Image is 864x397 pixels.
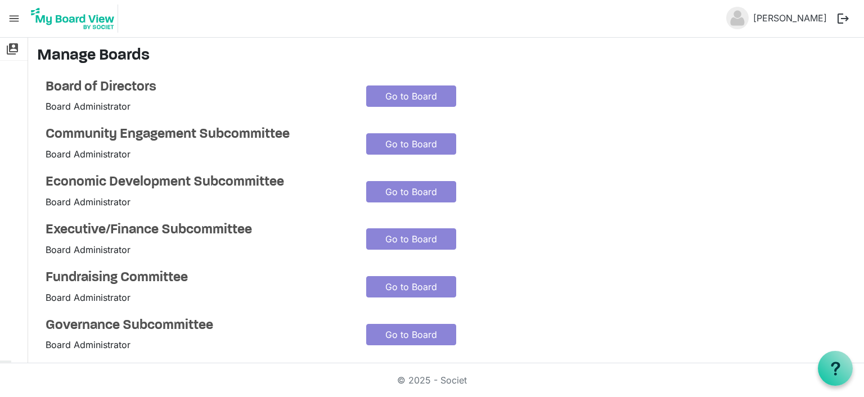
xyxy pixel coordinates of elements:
a: Go to Board [366,276,456,297]
a: Executive/Finance Subcommittee [46,222,349,238]
span: Board Administrator [46,339,130,350]
a: Go to Board [366,181,456,202]
a: © 2025 - Societ [397,375,467,386]
img: My Board View Logo [28,4,118,33]
span: menu [3,8,25,29]
button: logout [831,7,855,30]
a: Go to Board [366,324,456,345]
a: Go to Board [366,228,456,250]
span: Board Administrator [46,196,130,207]
span: switch_account [6,38,19,60]
a: Board of Directors [46,79,349,96]
a: [PERSON_NAME] [749,7,831,29]
a: Fundraising Committee [46,270,349,286]
span: Board Administrator [46,292,130,303]
span: Board Administrator [46,101,130,112]
h3: Manage Boards [37,47,855,66]
a: Go to Board [366,133,456,155]
a: Governance Subcommittee [46,318,349,334]
span: Board Administrator [46,148,130,160]
img: no-profile-picture.svg [726,7,749,29]
a: Economic Development Subcommittee [46,174,349,191]
a: Go to Board [366,85,456,107]
a: Community Engagement Subcommittee [46,127,349,143]
span: Board Administrator [46,244,130,255]
a: My Board View Logo [28,4,123,33]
